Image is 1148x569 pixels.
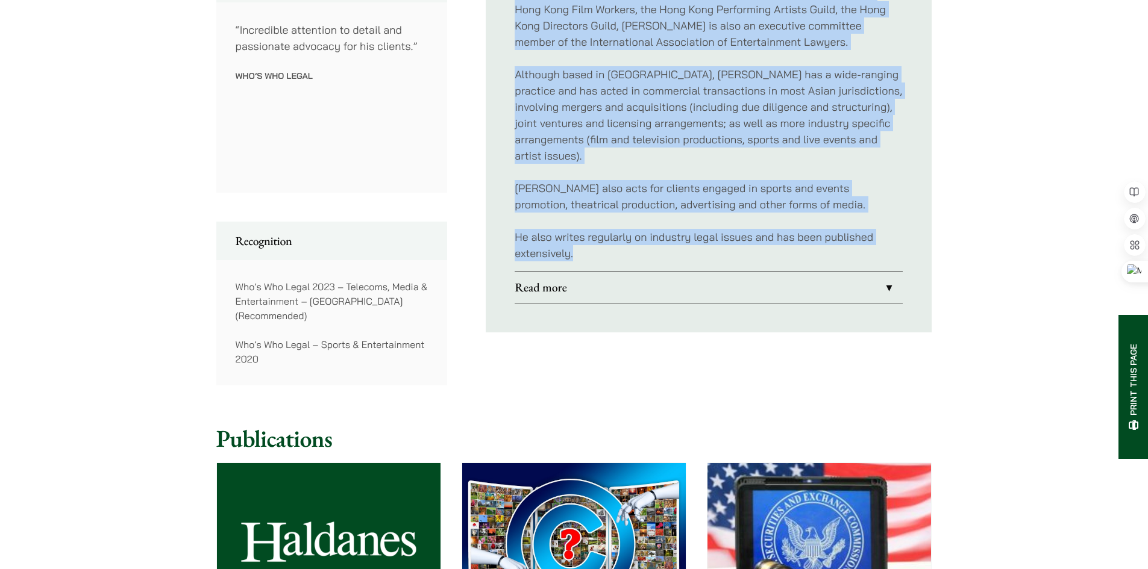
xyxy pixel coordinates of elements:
a: Read more [515,272,903,303]
p: Who’s Who Legal [236,70,428,81]
p: Who’s Who Legal – Sports & Entertainment 2020 [236,337,428,366]
h2: Publications [216,424,932,453]
p: He also writes regularly on industry legal issues and has been published extensively. [515,229,903,261]
p: Who’s Who Legal 2023 – Telecoms, Media & Entertainment – [GEOGRAPHIC_DATA] (Recommended) [236,279,428,323]
h2: Recognition [236,234,428,248]
p: [PERSON_NAME] also acts for clients engaged in sports and events promotion, theatrical production... [515,180,903,213]
p: Although based in [GEOGRAPHIC_DATA], [PERSON_NAME] has a wide-ranging practice and has acted in c... [515,66,903,164]
p: “Incredible attention to detail and passionate advocacy for his clients.” [236,22,428,54]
